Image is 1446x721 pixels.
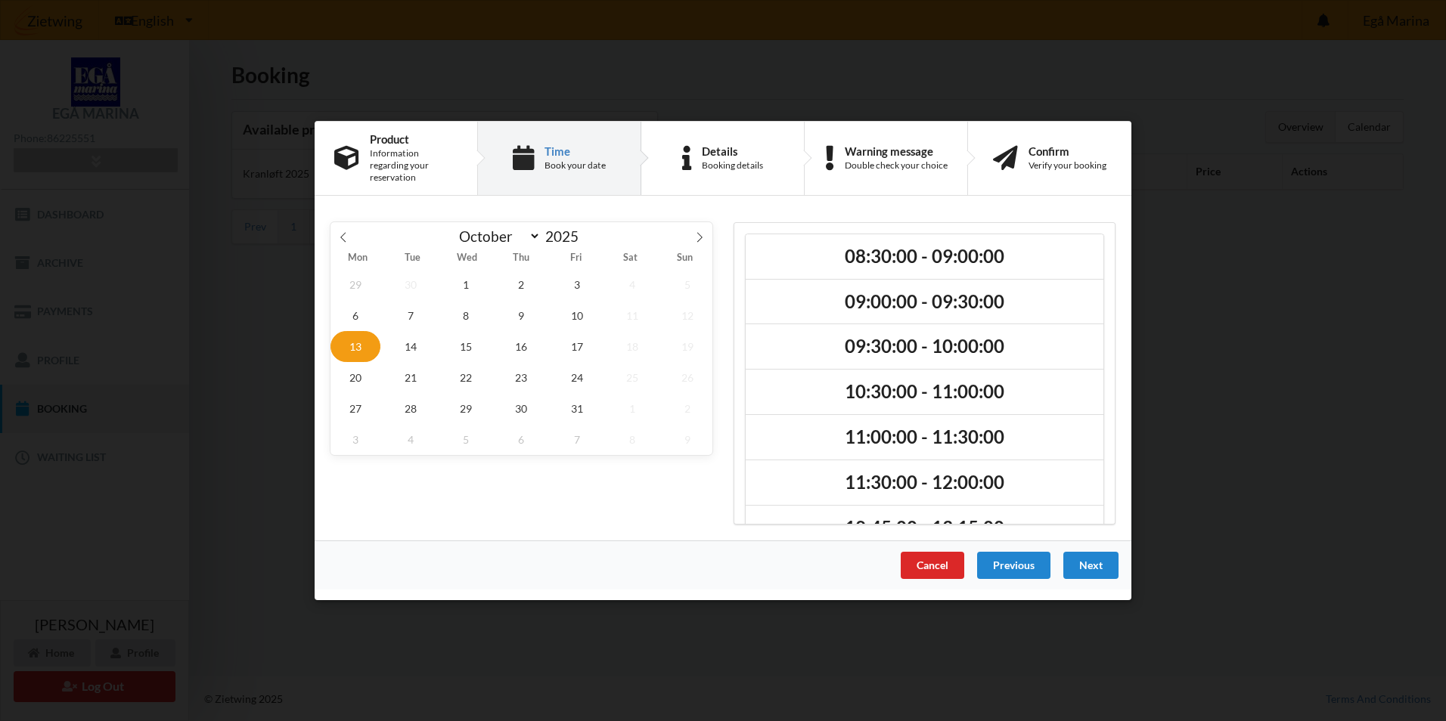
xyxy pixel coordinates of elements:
[370,133,458,145] div: Product
[1029,159,1106,172] div: Verify your booking
[441,362,491,393] span: October 22, 2025
[494,254,548,264] span: Thu
[662,424,712,455] span: November 9, 2025
[702,145,763,157] div: Details
[662,331,712,362] span: October 19, 2025
[607,362,657,393] span: October 25, 2025
[441,300,491,331] span: October 8, 2025
[545,145,606,157] div: Time
[330,300,380,331] span: October 6, 2025
[756,425,1093,449] h2: 11:00:00 - 11:30:00
[552,331,602,362] span: October 17, 2025
[497,362,547,393] span: October 23, 2025
[441,269,491,300] span: October 1, 2025
[541,227,591,245] input: Year
[901,552,964,579] div: Cancel
[756,471,1093,494] h2: 11:30:00 - 12:00:00
[552,269,602,300] span: October 3, 2025
[607,424,657,455] span: November 8, 2025
[845,159,948,172] div: Double check your choice
[845,145,948,157] div: Warning message
[662,362,712,393] span: October 26, 2025
[977,552,1050,579] div: Previous
[662,393,712,424] span: November 2, 2025
[756,290,1093,314] h2: 09:00:00 - 09:30:00
[756,516,1093,540] h2: 12:45:00 - 13:15:00
[330,331,380,362] span: October 13, 2025
[702,159,763,172] div: Booking details
[662,300,712,331] span: October 12, 2025
[607,331,657,362] span: October 18, 2025
[552,393,602,424] span: October 31, 2025
[607,300,657,331] span: October 11, 2025
[441,331,491,362] span: October 15, 2025
[756,336,1093,359] h2: 09:30:00 - 10:00:00
[497,393,547,424] span: October 30, 2025
[330,393,380,424] span: October 27, 2025
[386,300,436,331] span: October 7, 2025
[441,424,491,455] span: November 5, 2025
[452,227,541,246] select: Month
[330,269,380,300] span: September 29, 2025
[552,300,602,331] span: October 10, 2025
[386,331,436,362] span: October 14, 2025
[545,159,606,172] div: Book your date
[497,269,547,300] span: October 2, 2025
[370,147,458,184] div: Information regarding your reservation
[385,254,439,264] span: Tue
[756,380,1093,404] h2: 10:30:00 - 11:00:00
[549,254,604,264] span: Fri
[497,300,547,331] span: October 9, 2025
[386,269,436,300] span: September 30, 2025
[756,245,1093,268] h2: 08:30:00 - 09:00:00
[607,393,657,424] span: November 1, 2025
[330,424,380,455] span: November 3, 2025
[386,393,436,424] span: October 28, 2025
[330,362,380,393] span: October 20, 2025
[386,362,436,393] span: October 21, 2025
[658,254,712,264] span: Sun
[1063,552,1119,579] div: Next
[441,393,491,424] span: October 29, 2025
[552,424,602,455] span: November 7, 2025
[439,254,494,264] span: Wed
[662,269,712,300] span: October 5, 2025
[607,269,657,300] span: October 4, 2025
[330,254,385,264] span: Mon
[1029,145,1106,157] div: Confirm
[497,424,547,455] span: November 6, 2025
[552,362,602,393] span: October 24, 2025
[386,424,436,455] span: November 4, 2025
[604,254,658,264] span: Sat
[497,331,547,362] span: October 16, 2025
